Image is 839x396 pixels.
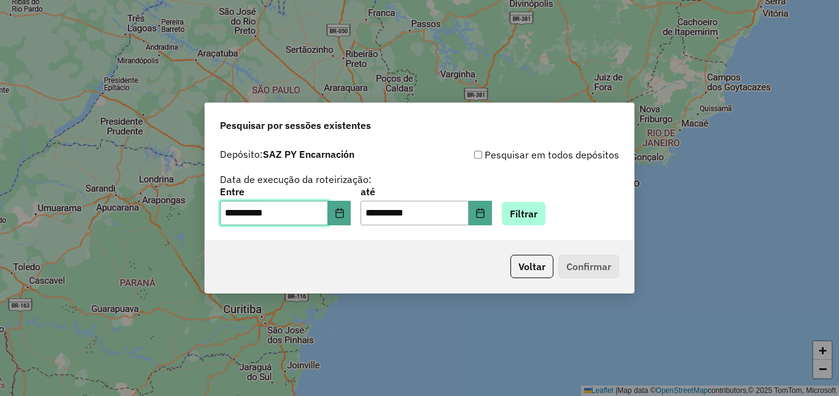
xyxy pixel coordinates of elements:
[263,148,354,160] strong: SAZ PY Encarnación
[510,255,553,278] button: Voltar
[220,147,354,161] label: Depósito:
[502,202,545,225] button: Filtrar
[220,118,371,133] span: Pesquisar por sessões existentes
[220,172,372,187] label: Data de execução da roteirização:
[361,184,491,199] label: até
[469,201,492,225] button: Choose Date
[220,184,351,199] label: Entre
[328,201,351,225] button: Choose Date
[419,147,619,162] div: Pesquisar em todos depósitos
